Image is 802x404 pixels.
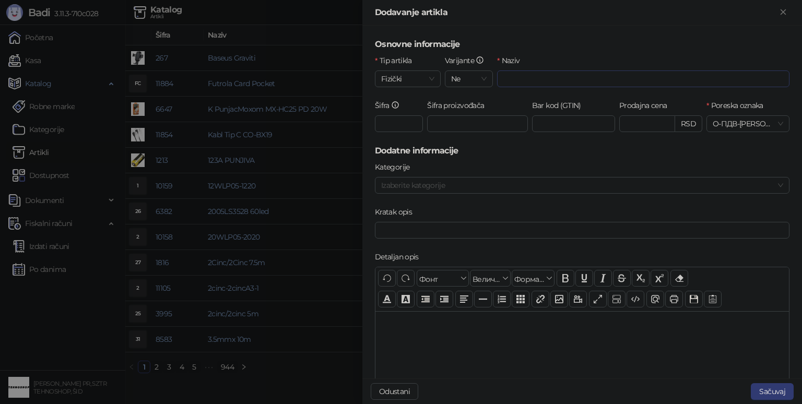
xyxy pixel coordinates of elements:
[632,270,650,287] button: Индексирано
[375,55,418,66] label: Tip artikla
[532,100,587,111] label: Bar kod (GTIN)
[455,291,473,307] button: Поравнање
[557,270,574,287] button: Подебљано
[375,100,406,111] label: Šifra
[589,291,607,307] button: Приказ преко целог екрана
[613,270,631,287] button: Прецртано
[777,6,789,19] button: Zatvori
[670,270,688,287] button: Уклони формат
[619,100,674,111] label: Prodajna cena
[512,270,555,287] button: Формати
[470,270,511,287] button: Величина
[397,270,415,287] button: Понови
[435,291,453,307] button: Увлачење
[378,270,396,287] button: Поврати
[569,291,587,307] button: Видео
[378,291,396,307] button: Боја текста
[532,291,549,307] button: Веза
[371,383,418,400] button: Odustani
[397,291,415,307] button: Боја позадине
[651,270,668,287] button: Експонент
[627,291,644,307] button: Приказ кода
[451,71,487,87] span: Ne
[427,115,528,132] input: Šifra proizvođača
[427,100,491,111] label: Šifra proizvođača
[375,206,418,218] label: Kratak opis
[375,161,416,173] label: Kategorije
[608,291,626,307] button: Прикажи блокове
[704,291,722,307] button: Шаблон
[532,115,615,132] input: Bar kod (GTIN)
[751,383,794,400] button: Sačuvaj
[675,115,702,132] div: RSD
[375,38,789,51] h5: Osnovne informacije
[474,291,492,307] button: Хоризонтална линија
[375,145,789,157] h5: Dodatne informacije
[497,70,789,87] input: Naziv
[375,6,777,19] div: Dodavanje artikla
[381,71,434,87] span: Fizički
[665,291,683,307] button: Штампај
[646,291,664,307] button: Преглед
[375,222,789,239] input: Kratak opis
[706,100,770,111] label: Poreska oznaka
[550,291,568,307] button: Слика
[417,291,434,307] button: Извлачење
[417,270,469,287] button: Фонт
[575,270,593,287] button: Подвучено
[685,291,703,307] button: Сачувај
[493,291,511,307] button: Листа
[512,291,529,307] button: Табела
[497,55,526,66] label: Naziv
[375,251,425,263] label: Detaljan opis
[445,55,491,66] label: Varijante
[713,116,783,132] span: О-ПДВ - [PERSON_NAME] ( 20,00 %)
[594,270,612,287] button: Искошено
